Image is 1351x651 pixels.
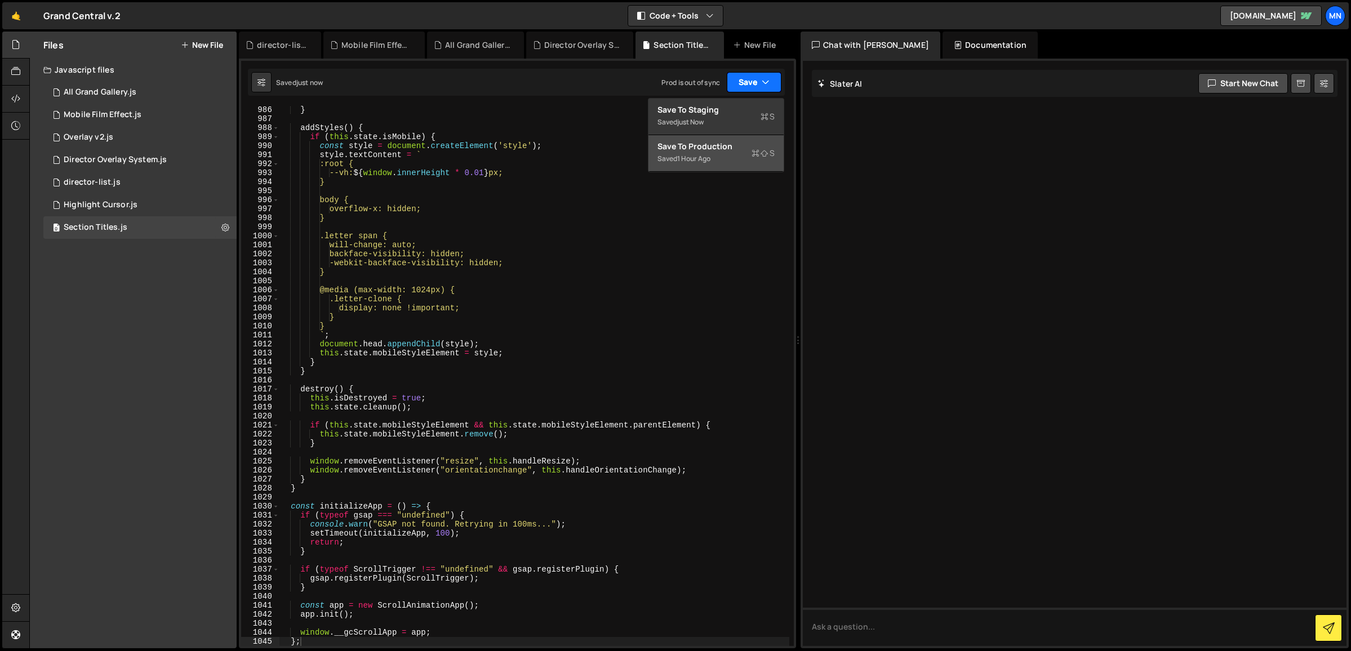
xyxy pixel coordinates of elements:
[657,104,775,115] div: Save to Staging
[241,601,279,610] div: 1041
[241,295,279,304] div: 1007
[241,132,279,141] div: 989
[241,367,279,376] div: 1015
[677,117,704,127] div: just now
[257,39,308,51] div: director-list.js
[241,240,279,249] div: 1001
[661,78,720,87] div: Prod is out of sync
[241,628,279,637] div: 1044
[241,376,279,385] div: 1016
[241,159,279,168] div: 992
[296,78,323,87] div: just now
[1198,73,1288,93] button: Start new chat
[241,231,279,240] div: 1000
[241,574,279,583] div: 1038
[341,39,411,51] div: Mobile Film Effect.js
[1325,6,1345,26] a: MN
[43,81,237,104] div: 15298/43578.js
[241,547,279,556] div: 1035
[241,637,279,646] div: 1045
[727,72,781,92] button: Save
[657,152,775,166] div: Saved
[241,439,279,448] div: 1023
[648,135,784,172] button: Save to ProductionS Saved1 hour ago
[241,349,279,358] div: 1013
[64,110,141,120] div: Mobile Film Effect.js
[817,78,863,89] h2: Slater AI
[53,224,60,233] span: 0
[43,149,237,171] div: 15298/42891.js
[241,222,279,231] div: 999
[43,39,64,51] h2: Files
[30,59,237,81] div: Javascript files
[241,610,279,619] div: 1042
[657,115,775,129] div: Saved
[241,168,279,177] div: 993
[943,32,1038,59] div: Documentation
[241,511,279,520] div: 1031
[241,141,279,150] div: 990
[43,171,237,194] div: 15298/40379.js
[241,538,279,547] div: 1034
[241,123,279,132] div: 988
[43,104,237,126] div: 15298/47702.js
[241,475,279,484] div: 1027
[445,39,510,51] div: All Grand Gallery.js
[241,493,279,502] div: 1029
[241,195,279,204] div: 996
[2,2,30,29] a: 🤙
[64,132,113,142] div: Overlay v2.js
[241,529,279,538] div: 1033
[648,99,784,135] button: Save to StagingS Savedjust now
[241,286,279,295] div: 1006
[628,6,723,26] button: Code + Tools
[241,204,279,213] div: 997
[1220,6,1322,26] a: [DOMAIN_NAME]
[241,394,279,403] div: 1018
[241,313,279,322] div: 1009
[241,592,279,601] div: 1040
[241,430,279,439] div: 1022
[241,277,279,286] div: 1005
[241,213,279,222] div: 998
[733,39,780,51] div: New File
[241,177,279,186] div: 994
[64,177,121,188] div: director-list.js
[761,111,775,122] span: S
[241,304,279,313] div: 1008
[64,222,127,233] div: Section Titles.js
[241,331,279,340] div: 1011
[654,39,710,51] div: Section Titles.js
[241,484,279,493] div: 1028
[241,249,279,258] div: 1002
[43,194,237,216] div: 15298/43117.js
[241,385,279,394] div: 1017
[241,412,279,421] div: 1020
[241,565,279,574] div: 1037
[241,340,279,349] div: 1012
[677,154,710,163] div: 1 hour ago
[241,403,279,412] div: 1019
[241,186,279,195] div: 995
[64,200,137,210] div: Highlight Cursor.js
[276,78,323,87] div: Saved
[64,87,136,97] div: All Grand Gallery.js
[241,150,279,159] div: 991
[241,520,279,529] div: 1032
[241,466,279,475] div: 1026
[241,105,279,114] div: 986
[801,32,940,59] div: Chat with [PERSON_NAME]
[241,556,279,565] div: 1036
[43,216,237,239] div: 15298/40223.js
[241,258,279,267] div: 1003
[241,457,279,466] div: 1025
[241,267,279,277] div: 1004
[241,358,279,367] div: 1014
[241,583,279,592] div: 1039
[43,126,237,149] div: 15298/45944.js
[241,114,279,123] div: 987
[752,148,775,159] span: S
[64,155,167,165] div: Director Overlay System.js
[43,9,121,23] div: Grand Central v.2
